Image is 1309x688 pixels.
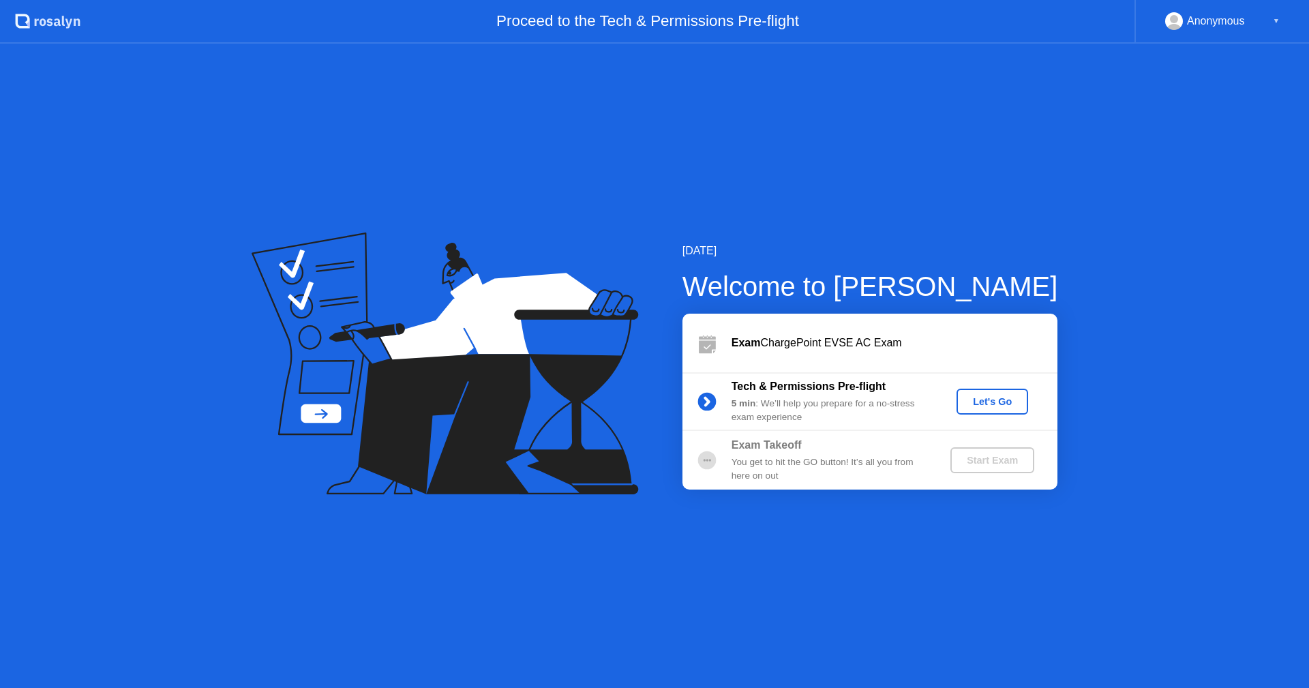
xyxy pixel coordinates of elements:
div: ChargePoint EVSE AC Exam [732,335,1057,351]
b: Exam Takeoff [732,439,802,451]
div: : We’ll help you prepare for a no-stress exam experience [732,397,928,425]
button: Let's Go [957,389,1028,415]
b: Exam [732,337,761,348]
button: Start Exam [950,447,1034,473]
div: [DATE] [682,243,1058,259]
b: 5 min [732,398,756,408]
b: Tech & Permissions Pre-flight [732,380,886,392]
div: Start Exam [956,455,1029,466]
div: You get to hit the GO button! It’s all you from here on out [732,455,928,483]
div: ▼ [1273,12,1280,30]
div: Let's Go [962,396,1023,407]
div: Anonymous [1187,12,1245,30]
div: Welcome to [PERSON_NAME] [682,266,1058,307]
